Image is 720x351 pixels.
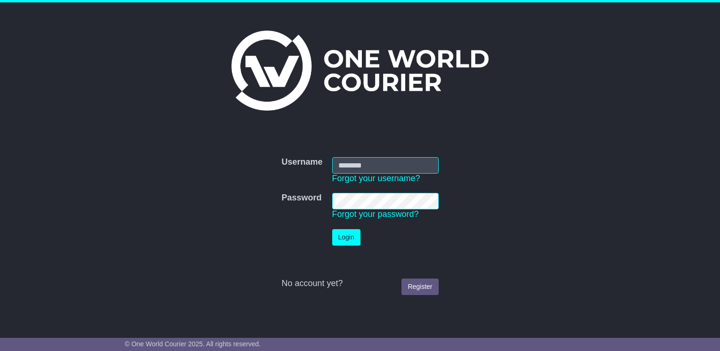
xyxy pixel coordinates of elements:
[281,193,321,203] label: Password
[332,209,419,219] a: Forgot your password?
[125,340,261,348] span: © One World Courier 2025. All rights reserved.
[332,174,420,183] a: Forgot your username?
[281,279,438,289] div: No account yet?
[332,229,360,246] button: Login
[281,157,322,168] label: Username
[401,279,438,295] a: Register
[231,31,489,111] img: One World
